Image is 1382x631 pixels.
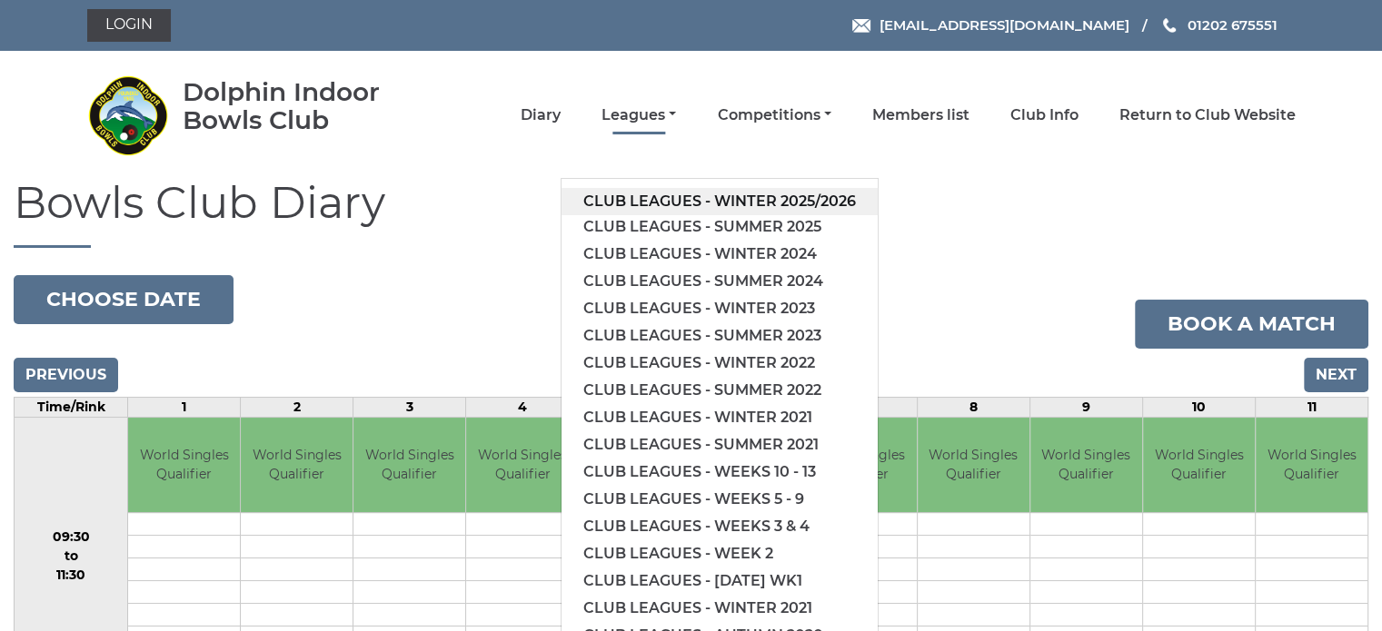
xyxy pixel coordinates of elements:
td: World Singles Qualifier [241,418,353,513]
td: World Singles Qualifier [1030,418,1142,513]
a: Book a match [1135,300,1368,349]
a: Competitions [717,105,830,125]
a: Club leagues - Summer 2022 [562,377,878,404]
td: 8 [917,397,1029,417]
a: Club leagues - [DATE] wk1 [562,567,878,595]
span: 01202 675551 [1187,16,1277,34]
a: Phone us 01202 675551 [1160,15,1277,35]
td: 10 [1142,397,1255,417]
a: Return to Club Website [1119,105,1296,125]
a: Club leagues - Weeks 10 - 13 [562,458,878,486]
img: Phone us [1163,18,1176,33]
td: World Singles Qualifier [1256,418,1367,513]
a: Members list [872,105,969,125]
a: Club leagues - Winter 2021 [562,404,878,431]
a: Club leagues - Weeks 3 & 4 [562,513,878,540]
td: World Singles Qualifier [353,418,465,513]
a: Diary [521,105,561,125]
a: Email [EMAIL_ADDRESS][DOMAIN_NAME] [852,15,1128,35]
a: Leagues [602,105,676,125]
span: [EMAIL_ADDRESS][DOMAIN_NAME] [879,16,1128,34]
td: 4 [466,397,579,417]
td: World Singles Qualifier [1143,418,1255,513]
input: Previous [14,358,118,392]
td: Time/Rink [15,397,128,417]
a: Club leagues - Winter 2023 [562,295,878,322]
img: Dolphin Indoor Bowls Club [87,74,169,156]
a: Club leagues - Winter 2022 [562,350,878,377]
a: Club leagues - Weeks 5 - 9 [562,486,878,513]
a: Club leagues - Winter 2021 [562,595,878,622]
input: Next [1304,358,1368,392]
img: Email [852,19,870,33]
td: 11 [1255,397,1367,417]
div: Dolphin Indoor Bowls Club [183,78,432,134]
a: Club leagues - Winter 2025/2026 [562,188,878,215]
td: 2 [241,397,353,417]
td: 9 [1029,397,1142,417]
a: Club Info [1010,105,1079,125]
a: Club leagues - Summer 2023 [562,322,878,350]
td: World Singles Qualifier [128,418,240,513]
a: Club leagues - Week 2 [562,540,878,567]
a: Club leagues - Summer 2024 [562,268,878,295]
td: 3 [353,397,466,417]
td: World Singles Qualifier [918,418,1029,513]
a: Login [87,9,171,42]
td: 1 [128,397,241,417]
h1: Bowls Club Diary [14,179,1368,248]
a: Club leagues - Summer 2025 [562,213,878,241]
a: Club leagues - Winter 2024 [562,241,878,268]
a: Club leagues - Summer 2021 [562,431,878,458]
td: World Singles Qualifier [466,418,578,513]
button: Choose date [14,275,234,324]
